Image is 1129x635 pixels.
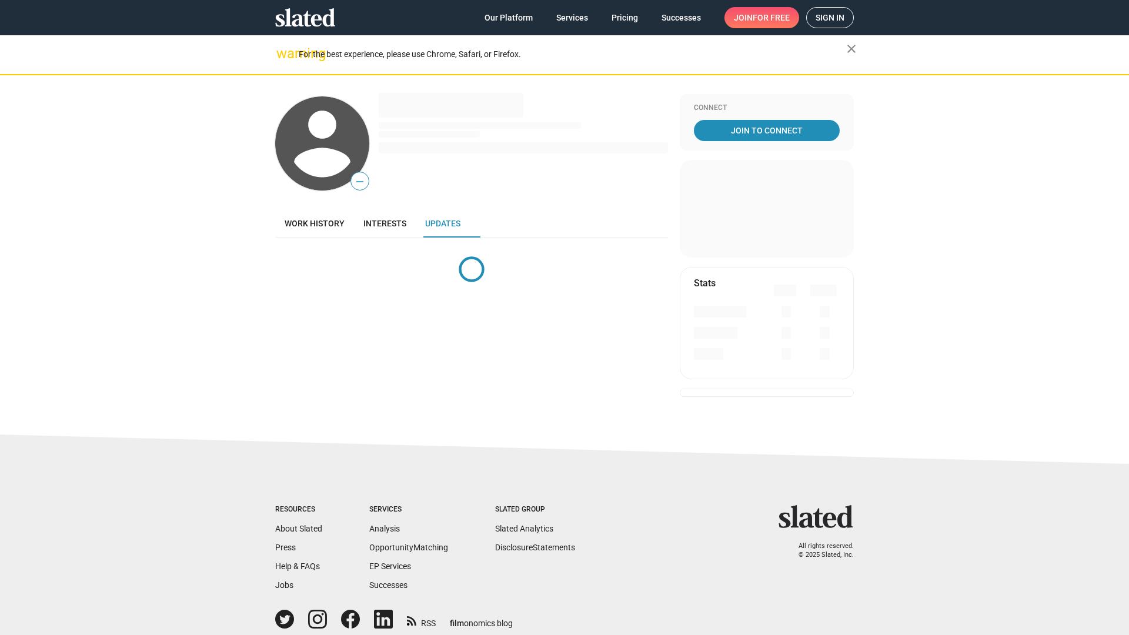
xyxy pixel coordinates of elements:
div: Services [369,505,448,514]
a: Services [547,7,597,28]
span: — [351,174,369,189]
a: Analysis [369,524,400,533]
a: Successes [369,580,407,590]
a: Jobs [275,580,293,590]
div: For the best experience, please use Chrome, Safari, or Firefox. [299,46,847,62]
span: Updates [425,219,460,228]
a: Joinfor free [724,7,799,28]
span: Successes [662,7,701,28]
a: Help & FAQs [275,562,320,571]
a: Interests [354,209,416,238]
a: Our Platform [475,7,542,28]
span: Work history [285,219,345,228]
span: Sign in [816,8,844,28]
a: Slated Analytics [495,524,553,533]
a: Press [275,543,296,552]
div: Connect [694,103,840,113]
a: EP Services [369,562,411,571]
a: Pricing [602,7,647,28]
a: filmonomics blog [450,609,513,629]
mat-icon: warning [276,46,290,61]
span: Join [734,7,790,28]
span: Pricing [612,7,638,28]
span: Our Platform [485,7,533,28]
a: OpportunityMatching [369,543,448,552]
a: Sign in [806,7,854,28]
a: RSS [407,611,436,629]
mat-icon: close [844,42,859,56]
span: for free [753,7,790,28]
div: Slated Group [495,505,575,514]
a: Join To Connect [694,120,840,141]
span: film [450,619,464,628]
div: Resources [275,505,322,514]
a: DisclosureStatements [495,543,575,552]
span: Interests [363,219,406,228]
a: About Slated [275,524,322,533]
span: Join To Connect [696,120,837,141]
p: All rights reserved. © 2025 Slated, Inc. [786,542,854,559]
a: Work history [275,209,354,238]
span: Services [556,7,588,28]
a: Updates [416,209,470,238]
mat-card-title: Stats [694,277,716,289]
a: Successes [652,7,710,28]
